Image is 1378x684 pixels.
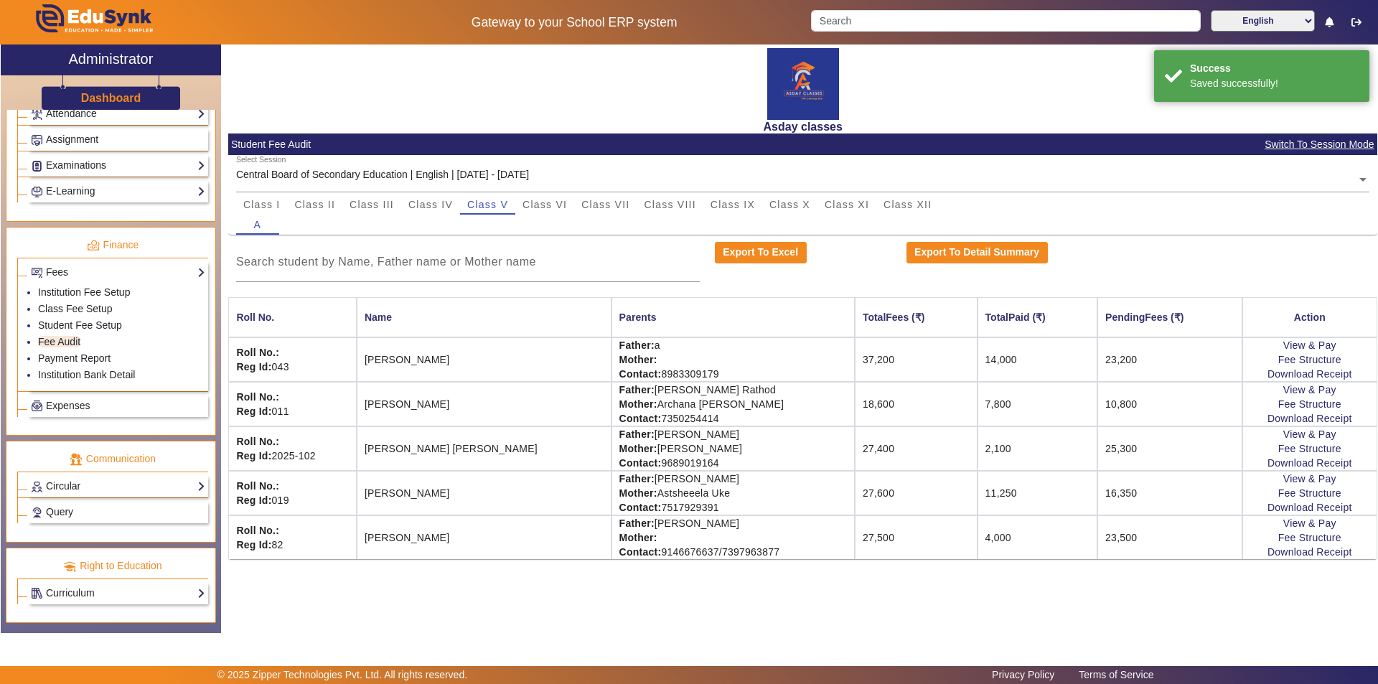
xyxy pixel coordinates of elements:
[1267,368,1352,380] a: Download Receipt
[1283,473,1336,484] a: View & Pay
[236,154,286,166] div: Select Session
[619,517,655,529] strong: Father:
[228,120,1377,133] h2: Asday classes
[69,50,154,67] h2: Administrator
[619,546,662,558] strong: Contact:
[81,91,141,105] h3: Dashboard
[1278,354,1341,365] a: Fee Structure
[1097,471,1242,515] td: 16,350
[1267,413,1352,424] a: Download Receipt
[619,502,662,513] strong: Contact:
[1097,515,1242,559] td: 23,500
[1278,443,1341,454] a: Fee Structure
[236,525,279,536] strong: Roll No.:
[38,336,80,347] a: Fee Audit
[611,471,855,515] td: [PERSON_NAME] Astsheeela Uke 7517929391
[1278,532,1341,543] a: Fee Structure
[32,507,42,518] img: Support-tickets.png
[855,515,978,559] td: 27,500
[38,303,113,314] a: Class Fee Setup
[619,532,657,543] strong: Mother:
[32,400,42,411] img: Payroll.png
[1283,384,1336,395] a: View & Pay
[17,558,208,573] p: Right to Education
[1242,297,1377,337] th: Action
[1072,665,1161,684] a: Terms of Service
[357,471,611,515] td: [PERSON_NAME]
[611,515,855,559] td: [PERSON_NAME] 9146676637/7397963877
[46,133,98,145] span: Assignment
[38,369,135,380] a: Institution Bank Detail
[767,48,839,120] img: 6c26f0c6-1b4f-4b8f-9f13-0669d385e8b7
[63,560,76,573] img: rte.png
[17,451,208,467] p: Communication
[978,515,1098,559] td: 4,000
[357,515,611,559] td: [PERSON_NAME]
[228,471,357,515] td: 019
[87,239,100,252] img: finance.png
[1278,398,1341,410] a: Fee Structure
[228,515,357,559] td: 82
[1190,61,1359,76] div: Success
[38,352,111,364] a: Payment Report
[1190,76,1359,91] div: Saved successfully!
[619,487,657,499] strong: Mother:
[1278,487,1341,499] a: Fee Structure
[228,133,1377,155] mat-card-header: Student Fee Audit
[352,15,796,30] h5: Gateway to your School ERP system
[855,471,978,515] td: 27,600
[1283,517,1336,529] a: View & Pay
[978,471,1098,515] td: 11,250
[38,286,130,298] a: Institution Fee Setup
[70,453,83,466] img: communication.png
[17,238,208,253] p: Finance
[1267,457,1352,469] a: Download Receipt
[1264,136,1374,153] span: Switch To Session Mode
[1267,546,1352,558] a: Download Receipt
[1283,428,1336,440] a: View & Pay
[46,400,90,411] span: Expenses
[1283,339,1336,351] a: View & Pay
[236,539,271,551] strong: Reg Id:
[811,10,1200,32] input: Search
[236,495,271,506] strong: Reg Id:
[985,665,1061,684] a: Privacy Policy
[38,319,122,331] a: Student Fee Setup
[217,667,468,683] p: © 2025 Zipper Technologies Pvt. Ltd. All rights reserved.
[1267,502,1352,513] a: Download Receipt
[236,167,529,182] div: Central Board of Secondary Education | English | [DATE] - [DATE]
[46,506,73,517] span: Query
[32,135,42,146] img: Assignments.png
